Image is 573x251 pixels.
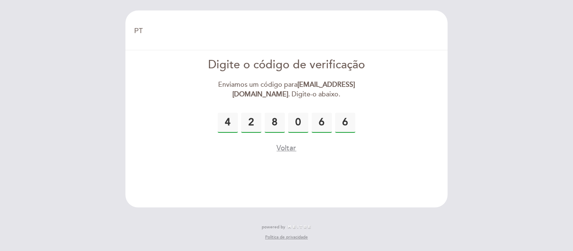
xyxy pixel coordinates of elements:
[262,224,285,230] span: powered by
[190,80,383,99] div: Enviamos um código para . Digite-o abaixo.
[241,113,261,133] input: 0
[262,224,311,230] a: powered by
[190,57,383,73] div: Digite o código de verificação
[265,113,285,133] input: 0
[265,234,308,240] a: Política de privacidade
[288,113,308,133] input: 0
[335,113,355,133] input: 0
[218,113,238,133] input: 0
[287,225,311,229] img: MEITRE
[276,143,296,153] button: Voltar
[232,80,355,98] strong: [EMAIL_ADDRESS][DOMAIN_NAME]
[312,113,332,133] input: 0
